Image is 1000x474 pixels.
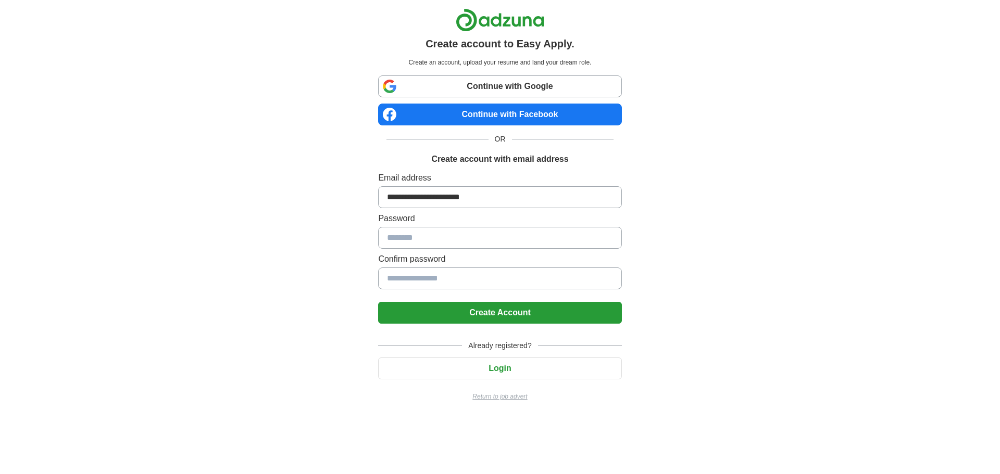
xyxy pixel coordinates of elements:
[378,364,621,373] a: Login
[378,357,621,379] button: Login
[378,212,621,225] label: Password
[426,36,574,52] h1: Create account to Easy Apply.
[378,392,621,401] a: Return to job advert
[380,58,619,67] p: Create an account, upload your resume and land your dream role.
[378,75,621,97] a: Continue with Google
[378,104,621,125] a: Continue with Facebook
[462,340,537,351] span: Already registered?
[378,172,621,184] label: Email address
[456,8,544,32] img: Adzuna logo
[378,253,621,265] label: Confirm password
[378,302,621,324] button: Create Account
[431,153,568,165] h1: Create account with email address
[489,134,512,145] span: OR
